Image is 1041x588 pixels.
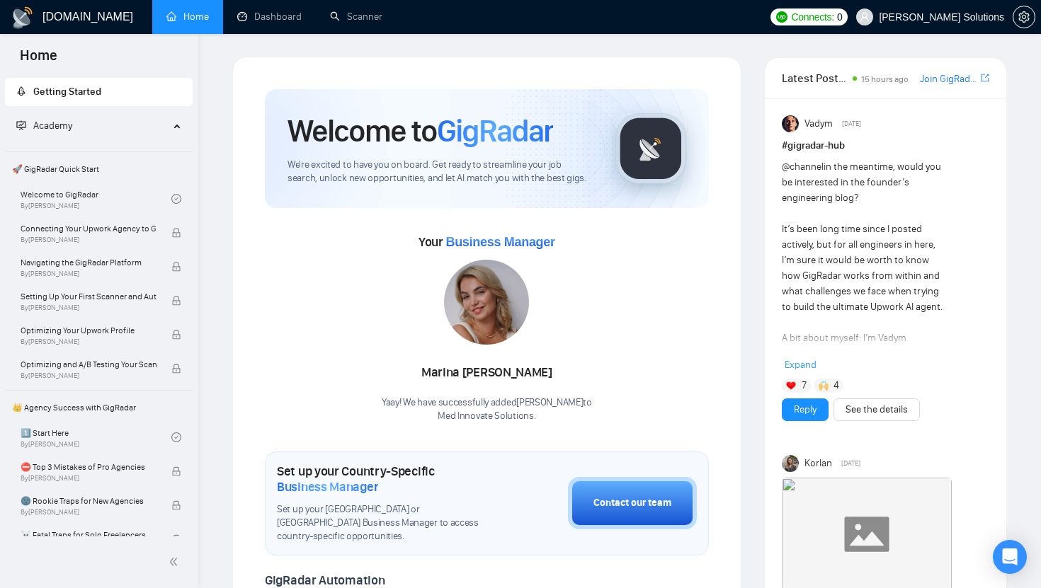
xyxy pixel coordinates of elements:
[21,289,157,304] span: Setting Up Your First Scanner and Auto-Bidder
[21,304,157,312] span: By [PERSON_NAME]
[841,457,860,470] span: [DATE]
[21,338,157,346] span: By [PERSON_NAME]
[382,361,592,385] div: Marina [PERSON_NAME]
[568,477,697,529] button: Contact our team
[802,379,807,393] span: 7
[786,381,796,391] img: ❤️
[21,183,171,214] a: Welcome to GigRadarBy[PERSON_NAME]
[860,12,870,22] span: user
[166,11,209,23] a: homeHome
[171,432,181,442] span: check-circle
[792,9,834,25] span: Connects:
[834,398,920,421] button: See the details
[171,194,181,204] span: check-circle
[794,402,817,417] a: Reply
[288,112,553,150] h1: Welcome to
[21,371,157,380] span: By [PERSON_NAME]
[16,120,72,132] span: Academy
[171,534,181,544] span: lock
[842,117,861,130] span: [DATE]
[819,381,829,391] img: 🙌
[782,138,989,154] h1: # gigradar-hub
[776,11,787,23] img: upwork-logo.png
[171,330,181,340] span: lock
[1013,6,1035,28] button: setting
[1013,11,1035,23] a: setting
[445,235,554,249] span: Business Manager
[21,255,157,270] span: Navigating the GigRadar Platform
[920,71,978,87] a: Join GigRadar Slack Community
[804,116,833,132] span: Vadym
[6,155,191,183] span: 🚀 GigRadar Quick Start
[5,78,193,106] li: Getting Started
[21,221,157,236] span: Connecting Your Upwork Agency to GigRadar
[782,115,799,132] img: Vadym
[785,359,817,371] span: Expand
[21,460,157,474] span: ⛔ Top 3 Mistakes of Pro Agencies
[288,158,593,185] span: We're excited to have you on board. Get ready to streamline your job search, unlock new opportuni...
[171,296,181,306] span: lock
[382,396,592,423] div: Yaay! We have successfully added [PERSON_NAME] to
[11,6,34,29] img: logo
[21,236,157,244] span: By [PERSON_NAME]
[16,86,26,96] span: rocket
[277,463,497,495] h1: Set up your Country-Specific
[277,479,378,495] span: Business Manager
[33,86,101,98] span: Getting Started
[8,45,69,75] span: Home
[21,357,157,371] span: Optimizing and A/B Testing Your Scanner for Better Results
[437,112,553,150] span: GigRadar
[782,161,824,173] span: @channel
[16,120,26,130] span: fund-projection-screen
[21,474,157,483] span: By [PERSON_NAME]
[265,572,385,588] span: GigRadar Automation
[837,9,843,25] span: 0
[21,494,157,508] span: 🌚 Rookie Traps for New Agencies
[419,234,555,250] span: Your
[981,72,989,83] span: export
[993,540,1027,574] div: Open Intercom Messenger
[782,398,829,421] button: Reply
[171,364,181,374] span: lock
[981,71,989,85] a: export
[171,262,181,272] span: lock
[21,528,157,542] span: ☠️ Fatal Traps for Solo Freelancers
[782,69,849,87] span: Latest Posts from the GigRadar Community
[21,323,157,338] span: Optimizing Your Upwork Profile
[593,495,671,511] div: Contact our team
[21,270,157,278] span: By [PERSON_NAME]
[444,260,529,345] img: 1686180516333-102.jpg
[615,113,686,184] img: gigradar-logo.png
[782,455,799,472] img: Korlan
[171,500,181,510] span: lock
[237,11,302,23] a: dashboardDashboard
[277,503,497,543] span: Set up your [GEOGRAPHIC_DATA] or [GEOGRAPHIC_DATA] Business Manager to access country-specific op...
[21,508,157,517] span: By [PERSON_NAME]
[834,379,839,393] span: 4
[169,555,183,569] span: double-left
[861,74,909,84] span: 15 hours ago
[33,120,72,132] span: Academy
[330,11,382,23] a: searchScanner
[846,402,908,417] a: See the details
[21,422,171,453] a: 1️⃣ Start HereBy[PERSON_NAME]
[6,393,191,422] span: 👑 Agency Success with GigRadar
[382,410,592,423] p: Med Innovate Solutions .
[171,228,181,238] span: lock
[171,466,181,476] span: lock
[804,456,832,471] span: Korlan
